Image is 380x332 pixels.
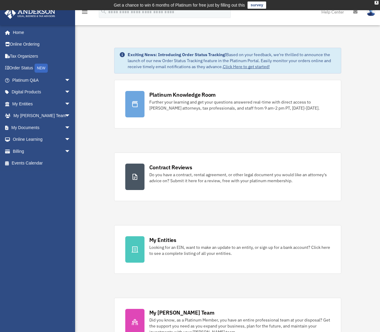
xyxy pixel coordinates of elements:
a: Click Here to get started! [223,64,270,69]
span: arrow_drop_down [65,134,77,146]
a: menu [81,11,88,16]
span: arrow_drop_down [65,86,77,98]
i: menu [81,8,88,16]
img: User Pic [366,8,375,16]
a: Online Learningarrow_drop_down [4,134,80,146]
a: Digital Productsarrow_drop_down [4,86,80,98]
div: Based on your feedback, we're thrilled to announce the launch of our new Order Status Tracking fe... [128,52,336,70]
a: My [PERSON_NAME] Teamarrow_drop_down [4,110,80,122]
span: arrow_drop_down [65,145,77,158]
span: arrow_drop_down [65,98,77,110]
a: My Documentsarrow_drop_down [4,122,80,134]
i: search [100,8,107,15]
div: My [PERSON_NAME] Team [149,309,214,316]
a: Billingarrow_drop_down [4,145,80,157]
a: survey [248,2,266,9]
div: close [375,1,378,5]
div: Get a chance to win 6 months of Platinum for free just by filling out this [114,2,245,9]
a: My Entitiesarrow_drop_down [4,98,80,110]
img: Anderson Advisors Platinum Portal [3,7,57,19]
span: arrow_drop_down [65,122,77,134]
a: Contract Reviews Do you have a contract, rental agreement, or other legal document you would like... [114,152,341,201]
a: Home [4,26,77,38]
a: Tax Organizers [4,50,80,62]
a: Order StatusNEW [4,62,80,74]
div: Do you have a contract, rental agreement, or other legal document you would like an attorney's ad... [149,172,330,184]
div: Contract Reviews [149,164,192,171]
a: Platinum Knowledge Room Further your learning and get your questions answered real-time with dire... [114,80,341,128]
div: Further your learning and get your questions answered real-time with direct access to [PERSON_NAM... [149,99,330,111]
strong: Exciting News: Introducing Order Status Tracking! [128,52,226,57]
a: Platinum Q&Aarrow_drop_down [4,74,80,86]
span: arrow_drop_down [65,74,77,86]
a: Events Calendar [4,157,80,169]
div: My Entities [149,236,176,244]
span: arrow_drop_down [65,110,77,122]
a: My Entities Looking for an EIN, want to make an update to an entity, or sign up for a bank accoun... [114,225,341,274]
a: Online Ordering [4,38,80,50]
div: Looking for an EIN, want to make an update to an entity, or sign up for a bank account? Click her... [149,244,330,256]
div: NEW [35,64,48,73]
div: Platinum Knowledge Room [149,91,216,98]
